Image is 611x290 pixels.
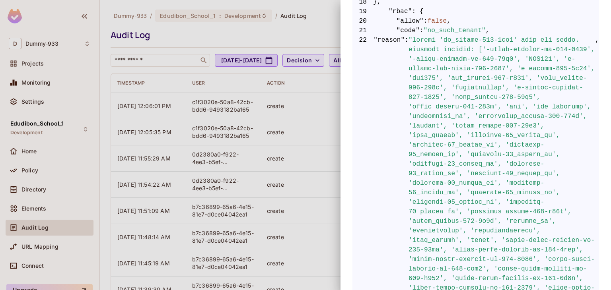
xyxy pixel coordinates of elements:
[428,16,447,26] span: false
[412,7,424,16] span: : {
[486,26,490,35] span: ,
[397,16,424,26] span: "allow"
[389,7,412,16] span: "rbac"
[397,26,420,35] span: "code"
[447,16,451,26] span: ,
[352,16,373,26] span: 20
[424,26,486,35] span: "no_such_tenant"
[352,26,373,35] span: 21
[424,16,428,26] span: :
[352,7,373,16] span: 19
[420,26,424,35] span: :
